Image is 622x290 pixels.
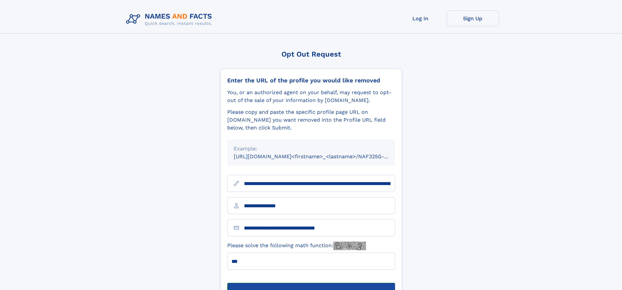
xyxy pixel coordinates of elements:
[123,10,217,28] img: Logo Names and Facts
[234,153,407,160] small: [URL][DOMAIN_NAME]<firstname>_<lastname>/NAF325G-xxxxxxxx
[227,108,395,132] div: Please copy and paste the specific profile page URL on [DOMAIN_NAME] you want removed into the Pr...
[220,50,402,58] div: Opt Out Request
[227,77,395,84] div: Enter the URL of the profile you would like removed
[394,10,447,26] a: Log In
[447,10,499,26] a: Sign Up
[234,145,389,153] div: Example:
[227,242,366,250] label: Please solve the following math function:
[227,89,395,104] div: You, or an authorized agent on your behalf, may request to opt-out of the sale of your informatio...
